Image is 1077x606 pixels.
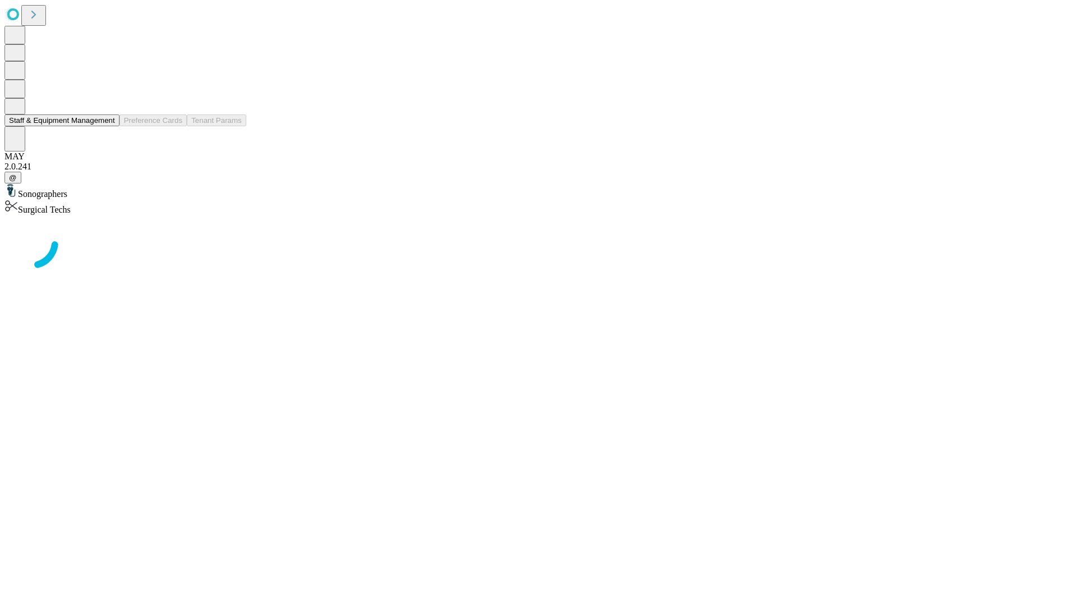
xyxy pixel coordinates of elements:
[4,199,1073,215] div: Surgical Techs
[4,183,1073,199] div: Sonographers
[4,172,21,183] button: @
[9,173,17,182] span: @
[119,114,187,126] button: Preference Cards
[4,151,1073,162] div: MAY
[4,162,1073,172] div: 2.0.241
[4,114,119,126] button: Staff & Equipment Management
[187,114,246,126] button: Tenant Params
